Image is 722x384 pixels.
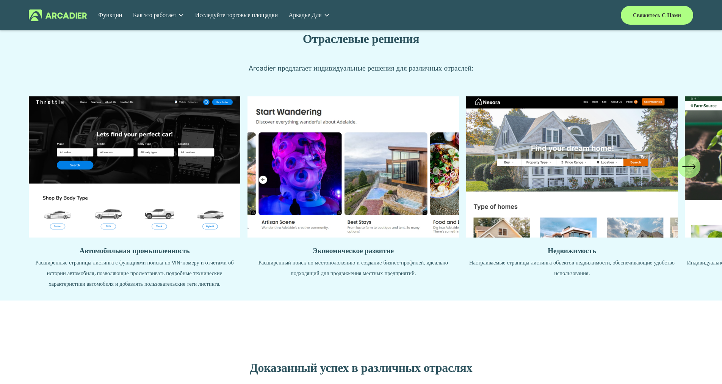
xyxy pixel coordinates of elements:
font: Исследуйте торговые площадки [195,11,278,19]
font: Аркадье Для [289,11,322,19]
img: Аркадье [29,9,87,21]
a: Исследуйте торговые площадки [195,9,278,21]
button: Следующий [678,155,700,178]
a: Функции [99,9,122,21]
a: Свяжитесь с нами [621,6,693,25]
font: Как это работает [133,11,176,19]
font: Arcadier предлагает индивидуальные решения для различных отраслей: [249,63,474,73]
font: Отраслевые решения [303,31,419,47]
iframe: Виджет чата [684,348,722,384]
a: раскрывающийся список папок [133,9,184,21]
font: Свяжитесь с нами [633,12,681,19]
a: раскрывающийся список папок [289,9,330,21]
font: Функции [99,11,122,19]
font: Доказанный успех в различных отраслях [250,360,472,376]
